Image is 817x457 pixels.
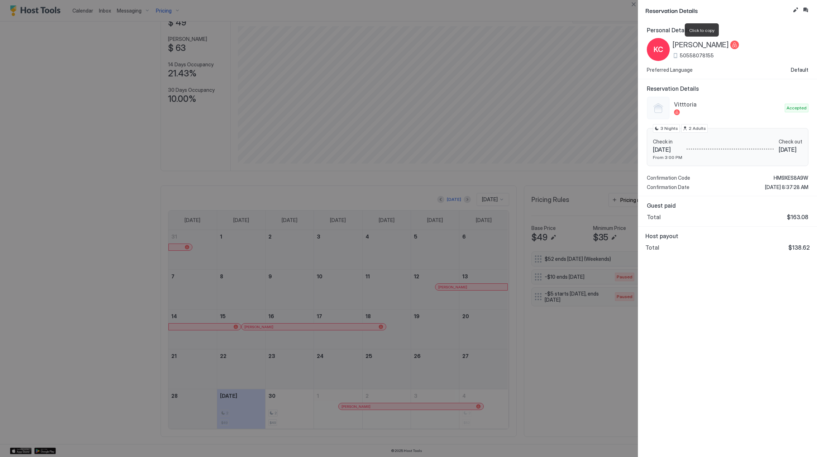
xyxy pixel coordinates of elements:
span: Click to copy [689,28,715,33]
span: Total [645,244,659,251]
span: Vitttoria [674,101,782,108]
span: Personal Details [647,27,808,34]
span: HM9XES8A9W [774,175,808,181]
span: 2 Adults [689,125,706,132]
span: Confirmation Date [647,184,689,190]
span: 3 Nights [660,125,678,132]
span: Guest paid [647,202,808,209]
span: Confirmation Code [647,175,690,181]
span: $163.08 [787,213,808,221]
span: Preferred Language [647,67,693,73]
span: Reservation Details [645,6,790,15]
button: Inbox [801,6,810,14]
span: Check in [653,138,682,145]
span: Accepted [787,105,807,111]
span: 50558078155 [680,52,714,59]
span: [DATE] 8:37:28 AM [765,184,808,190]
span: [DATE] [653,146,682,153]
span: Total [647,213,661,221]
span: Default [791,67,808,73]
span: Check out [779,138,802,145]
span: $138.62 [788,244,810,251]
span: Reservation Details [647,85,808,92]
span: Host payout [645,232,810,240]
span: [DATE] [779,146,802,153]
span: KC [654,44,663,55]
span: [PERSON_NAME] [673,41,729,50]
button: Edit reservation [791,6,800,14]
span: From 3:00 PM [653,155,682,160]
